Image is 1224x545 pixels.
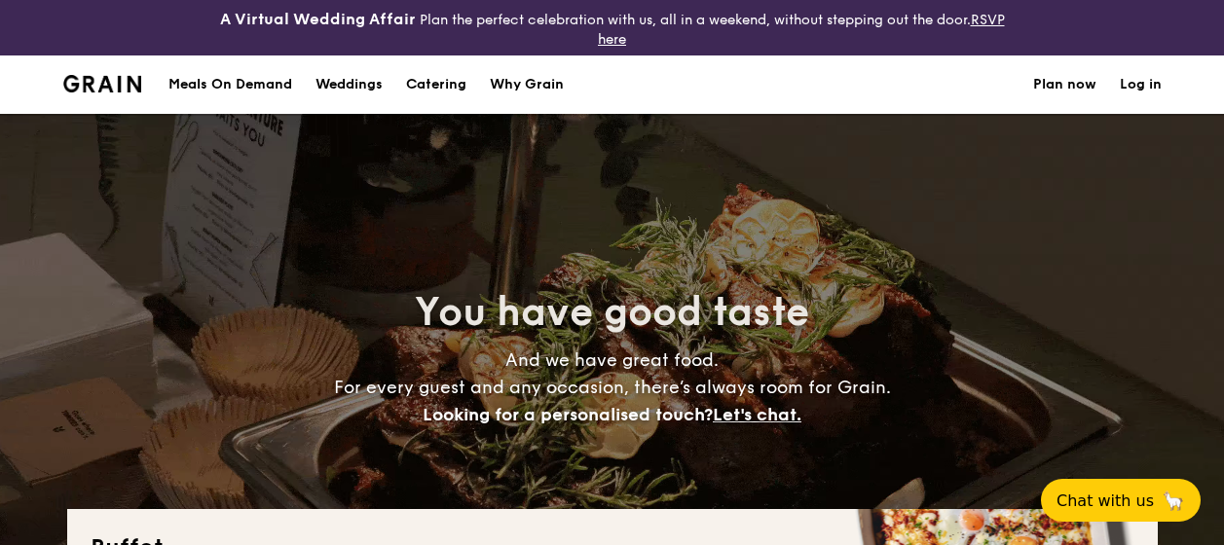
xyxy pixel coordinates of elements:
[334,349,891,425] span: And we have great food. For every guest and any occasion, there’s always room for Grain.
[478,55,575,114] a: Why Grain
[63,75,142,92] a: Logotype
[406,55,466,114] h1: Catering
[394,55,478,114] a: Catering
[204,8,1020,48] div: Plan the perfect celebration with us, all in a weekend, without stepping out the door.
[713,404,801,425] span: Let's chat.
[63,75,142,92] img: Grain
[315,55,383,114] div: Weddings
[1041,479,1201,522] button: Chat with us🦙
[220,8,416,31] h4: A Virtual Wedding Affair
[423,404,713,425] span: Looking for a personalised touch?
[1120,55,1162,114] a: Log in
[415,289,809,336] span: You have good taste
[168,55,292,114] div: Meals On Demand
[304,55,394,114] a: Weddings
[490,55,564,114] div: Why Grain
[1033,55,1096,114] a: Plan now
[1162,490,1185,512] span: 🦙
[1057,491,1154,510] span: Chat with us
[157,55,304,114] a: Meals On Demand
